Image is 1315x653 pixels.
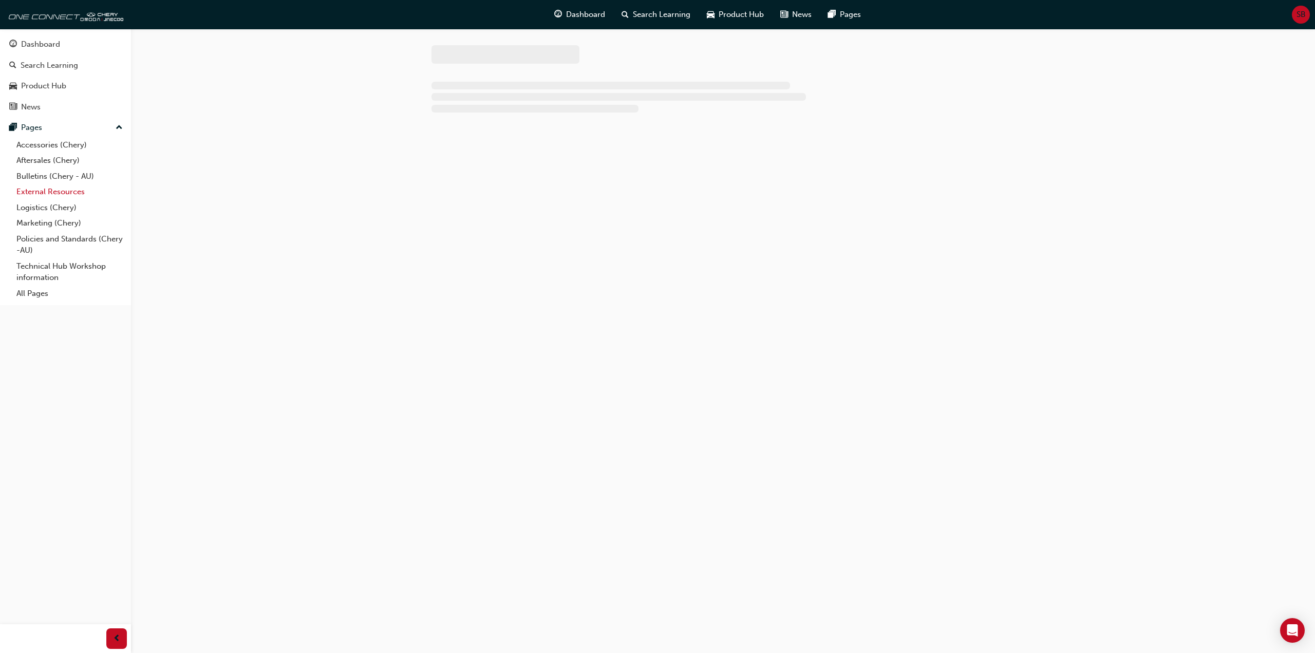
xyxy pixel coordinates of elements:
div: Pages [21,122,42,134]
a: Logistics (Chery) [12,200,127,216]
a: pages-iconPages [820,4,869,25]
div: Open Intercom Messenger [1280,618,1305,643]
div: News [21,101,41,113]
a: Search Learning [4,56,127,75]
a: Aftersales (Chery) [12,153,127,169]
a: Marketing (Chery) [12,215,127,231]
a: All Pages [12,286,127,302]
a: car-iconProduct Hub [699,4,772,25]
a: news-iconNews [772,4,820,25]
span: Search Learning [633,9,690,21]
button: Pages [4,118,127,137]
a: Policies and Standards (Chery -AU) [12,231,127,258]
a: guage-iconDashboard [546,4,613,25]
div: Search Learning [21,60,78,71]
a: News [4,98,127,117]
a: Bulletins (Chery - AU) [12,169,127,184]
span: pages-icon [828,8,836,21]
span: news-icon [9,103,17,112]
span: car-icon [707,8,715,21]
button: SB [1292,6,1310,24]
span: pages-icon [9,123,17,133]
span: search-icon [9,61,16,70]
a: Dashboard [4,35,127,54]
img: oneconnect [5,4,123,25]
span: guage-icon [554,8,562,21]
span: search-icon [622,8,629,21]
span: prev-icon [113,632,121,645]
a: External Resources [12,184,127,200]
a: search-iconSearch Learning [613,4,699,25]
span: News [792,9,812,21]
a: Product Hub [4,77,127,96]
div: Product Hub [21,80,66,92]
span: car-icon [9,82,17,91]
div: Dashboard [21,39,60,50]
a: Accessories (Chery) [12,137,127,153]
a: Technical Hub Workshop information [12,258,127,286]
button: DashboardSearch LearningProduct HubNews [4,33,127,118]
span: up-icon [116,121,123,135]
span: Product Hub [719,9,764,21]
span: Dashboard [566,9,605,21]
span: guage-icon [9,40,17,49]
span: Pages [840,9,861,21]
span: news-icon [780,8,788,21]
span: SB [1297,9,1306,21]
